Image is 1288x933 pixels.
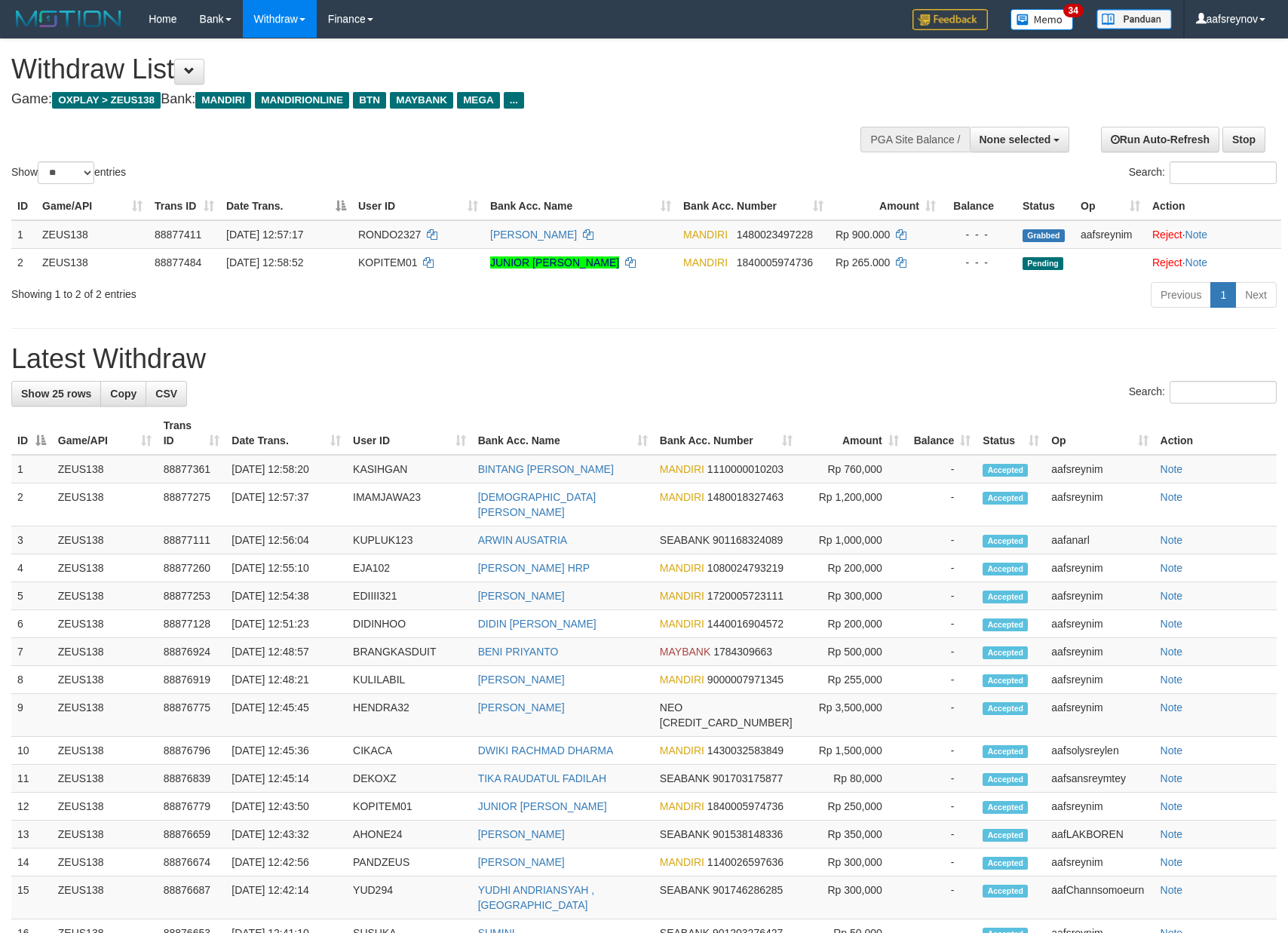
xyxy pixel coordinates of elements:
[1185,256,1208,269] a: Note
[983,745,1028,758] span: Accepted
[478,828,565,840] a: [PERSON_NAME]
[11,381,101,407] a: Show 25 rows
[1045,876,1154,919] td: aafChannsomoeurn
[660,463,704,475] span: MANDIRI
[11,610,52,638] td: 6
[158,694,226,737] td: 88876775
[52,455,158,483] td: ZEUS138
[1185,229,1208,241] a: Note
[478,646,559,658] a: BENI PRIYANTO
[457,92,500,109] span: MEGA
[1235,282,1277,308] a: Next
[677,192,830,220] th: Bank Acc. Number: activate to sort column ascending
[347,610,472,638] td: DIDINHOO
[11,412,52,455] th: ID: activate to sort column descending
[713,534,783,546] span: Copy 901168324089 to clipboard
[347,849,472,876] td: PANDZEUS
[353,92,386,109] span: BTN
[948,255,1010,270] div: - - -
[983,885,1028,898] span: Accepted
[1146,192,1281,220] th: Action
[225,765,347,793] td: [DATE] 12:45:14
[347,526,472,554] td: KUPLUK123
[660,800,704,812] span: MANDIRI
[220,192,352,220] th: Date Trans.: activate to sort column descending
[1045,694,1154,737] td: aafsreynim
[158,455,226,483] td: 88877361
[799,876,905,919] td: Rp 300,000
[52,582,158,610] td: ZEUS138
[146,381,187,407] a: CSV
[490,229,577,241] a: [PERSON_NAME]
[347,737,472,765] td: CIKACA
[347,666,472,694] td: KULILABIL
[11,876,52,919] td: 15
[660,828,710,840] span: SEABANK
[478,884,595,911] a: YUDHI ANDRIANSYAH , [GEOGRAPHIC_DATA]
[1161,463,1183,475] a: Note
[1170,161,1277,184] input: Search:
[52,821,158,849] td: ZEUS138
[1170,381,1277,404] input: Search:
[52,849,158,876] td: ZEUS138
[52,765,158,793] td: ZEUS138
[158,793,226,821] td: 88876779
[799,694,905,737] td: Rp 3,500,000
[225,526,347,554] td: [DATE] 12:56:04
[52,793,158,821] td: ZEUS138
[707,618,784,630] span: Copy 1440016904572 to clipboard
[983,492,1028,505] span: Accepted
[707,800,784,812] span: Copy 1840005974736 to clipboard
[1161,618,1183,630] a: Note
[52,610,158,638] td: ZEUS138
[905,765,977,793] td: -
[905,793,977,821] td: -
[158,582,226,610] td: 88877253
[983,646,1028,659] span: Accepted
[1045,821,1154,849] td: aafLAKBOREN
[660,856,704,868] span: MANDIRI
[52,554,158,582] td: ZEUS138
[983,773,1028,786] span: Accepted
[11,8,126,30] img: MOTION_logo.png
[707,744,784,757] span: Copy 1430032583849 to clipboard
[1161,491,1183,503] a: Note
[1045,638,1154,666] td: aafsreynim
[1146,220,1281,249] td: ·
[905,737,977,765] td: -
[799,638,905,666] td: Rp 500,000
[158,765,226,793] td: 88876839
[38,161,94,184] select: Showentries
[1161,800,1183,812] a: Note
[660,884,710,896] span: SEABANK
[478,491,596,518] a: [DEMOGRAPHIC_DATA][PERSON_NAME]
[660,590,704,602] span: MANDIRI
[1161,646,1183,658] a: Note
[1146,248,1281,276] td: ·
[225,610,347,638] td: [DATE] 12:51:23
[905,610,977,638] td: -
[799,412,905,455] th: Amount: activate to sort column ascending
[1152,229,1182,241] a: Reject
[36,192,149,220] th: Game/API: activate to sort column ascending
[1152,256,1182,269] a: Reject
[713,772,783,784] span: Copy 901703175877 to clipboard
[11,483,52,526] td: 2
[660,772,710,784] span: SEABANK
[1151,282,1211,308] a: Previous
[155,229,201,241] span: 88877411
[478,800,607,812] a: JUNIOR [PERSON_NAME]
[1161,884,1183,896] a: Note
[799,455,905,483] td: Rp 760,000
[255,92,349,109] span: MANDIRIONLINE
[660,534,710,546] span: SEABANK
[347,694,472,737] td: HENDRA32
[905,483,977,526] td: -
[478,701,565,714] a: [PERSON_NAME]
[660,491,704,503] span: MANDIRI
[1017,192,1075,220] th: Status
[799,666,905,694] td: Rp 255,000
[490,256,619,269] a: JUNIOR [PERSON_NAME]
[905,412,977,455] th: Balance: activate to sort column ascending
[660,646,710,658] span: MAYBANK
